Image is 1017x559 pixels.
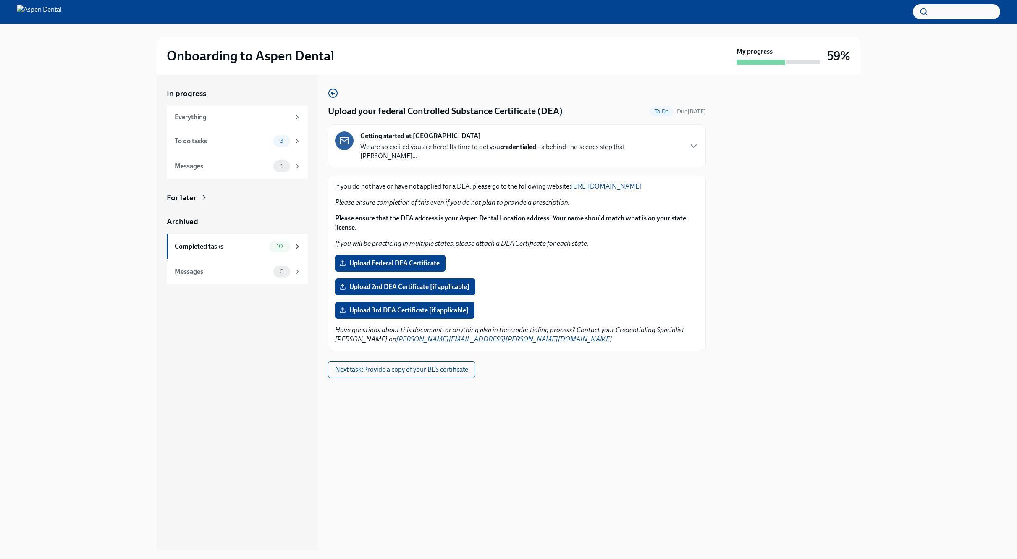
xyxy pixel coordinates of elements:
[341,283,469,291] span: Upload 2nd DEA Certificate [if applicable]
[335,278,475,295] label: Upload 2nd DEA Certificate [if applicable]
[167,192,197,203] div: For later
[167,129,308,154] a: To do tasks3
[275,138,288,144] span: 3
[17,5,62,18] img: Aspen Dental
[175,113,290,122] div: Everything
[677,108,706,115] span: September 25th, 2025 09:00
[167,259,308,284] a: Messages0
[167,106,308,129] a: Everything
[328,361,475,378] button: Next task:Provide a copy of your BLS certificate
[571,182,641,190] a: [URL][DOMAIN_NAME]
[341,259,440,268] span: Upload Federal DEA Certificate
[167,192,308,203] a: For later
[275,268,289,275] span: 0
[175,242,266,251] div: Completed tasks
[650,108,674,115] span: To Do
[827,48,850,63] h3: 59%
[167,154,308,179] a: Messages1
[271,243,288,249] span: 10
[167,88,308,99] a: In progress
[500,143,536,151] strong: credentialed
[360,142,682,161] p: We are so excited you are here! Its time to get you —a behind-the-scenes step that [PERSON_NAME]...
[167,234,308,259] a: Completed tasks10
[341,306,469,315] span: Upload 3rd DEA Certificate [if applicable]
[737,47,773,56] strong: My progress
[175,136,270,146] div: To do tasks
[335,365,468,374] span: Next task : Provide a copy of your BLS certificate
[167,47,334,64] h2: Onboarding to Aspen Dental
[677,108,706,115] span: Due
[167,216,308,227] a: Archived
[335,198,570,206] em: Please ensure completion of this even if you do not plan to provide a prescription.
[335,214,686,231] strong: Please ensure that the DEA address is your Aspen Dental Location address. Your name should match ...
[335,302,474,319] label: Upload 3rd DEA Certificate [if applicable]
[687,108,706,115] strong: [DATE]
[335,255,446,272] label: Upload Federal DEA Certificate
[175,267,270,276] div: Messages
[328,105,563,118] h4: Upload your federal Controlled Substance Certificate (DEA)
[275,163,288,169] span: 1
[335,326,684,343] em: Have questions about this document, or anything else in the credentialing process? Contact your C...
[360,131,481,141] strong: Getting started at [GEOGRAPHIC_DATA]
[335,239,589,247] em: If you will be practicing in multiple states, please attach a DEA Certificate for each state.
[335,182,699,191] p: If you do not have or have not applied for a DEA, please go to the following website:
[175,162,270,171] div: Messages
[396,335,612,343] a: [PERSON_NAME][EMAIL_ADDRESS][PERSON_NAME][DOMAIN_NAME]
